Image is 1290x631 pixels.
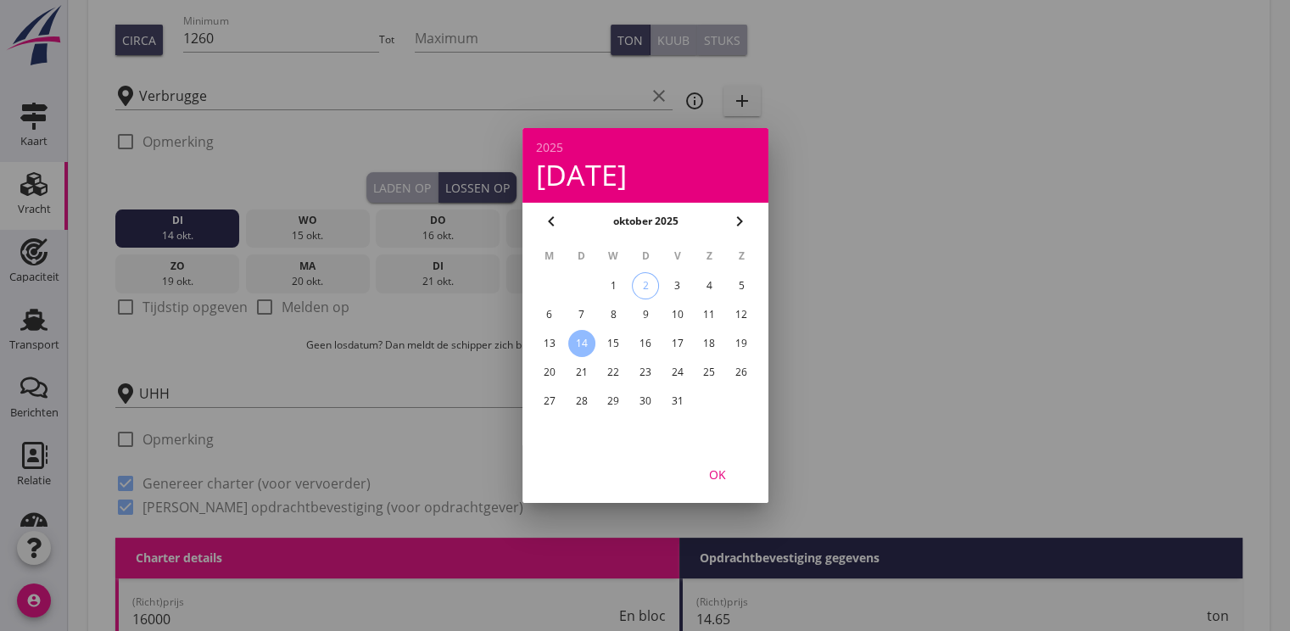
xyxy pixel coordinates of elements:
[631,388,658,415] button: 30
[729,211,750,232] i: chevron_right
[728,301,755,328] button: 12
[600,330,627,357] button: 15
[600,388,627,415] button: 29
[535,330,562,357] button: 13
[694,242,724,271] th: Z
[541,211,561,232] i: chevron_left
[632,273,657,299] div: 2
[694,466,741,483] div: OK
[600,272,627,299] button: 1
[535,359,562,386] button: 20
[607,209,683,234] button: oktober 2025
[631,301,658,328] button: 9
[695,301,723,328] button: 11
[534,242,565,271] th: M
[630,242,661,271] th: D
[695,330,723,357] button: 18
[567,301,595,328] button: 7
[728,359,755,386] button: 26
[631,272,658,299] button: 2
[600,359,627,386] button: 22
[567,330,595,357] button: 14
[663,330,690,357] button: 17
[566,242,596,271] th: D
[567,359,595,386] button: 21
[662,242,692,271] th: V
[631,359,658,386] button: 23
[663,272,690,299] button: 3
[535,388,562,415] button: 27
[600,301,627,328] button: 8
[695,272,723,299] button: 4
[663,388,690,415] button: 31
[680,459,755,489] button: OK
[726,242,757,271] th: Z
[631,330,658,357] button: 16
[598,242,628,271] th: W
[536,142,755,154] div: 2025
[728,272,755,299] button: 5
[567,388,595,415] button: 28
[728,330,755,357] button: 19
[535,301,562,328] button: 6
[663,301,690,328] button: 10
[536,160,755,189] div: [DATE]
[695,359,723,386] button: 25
[663,359,690,386] button: 24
